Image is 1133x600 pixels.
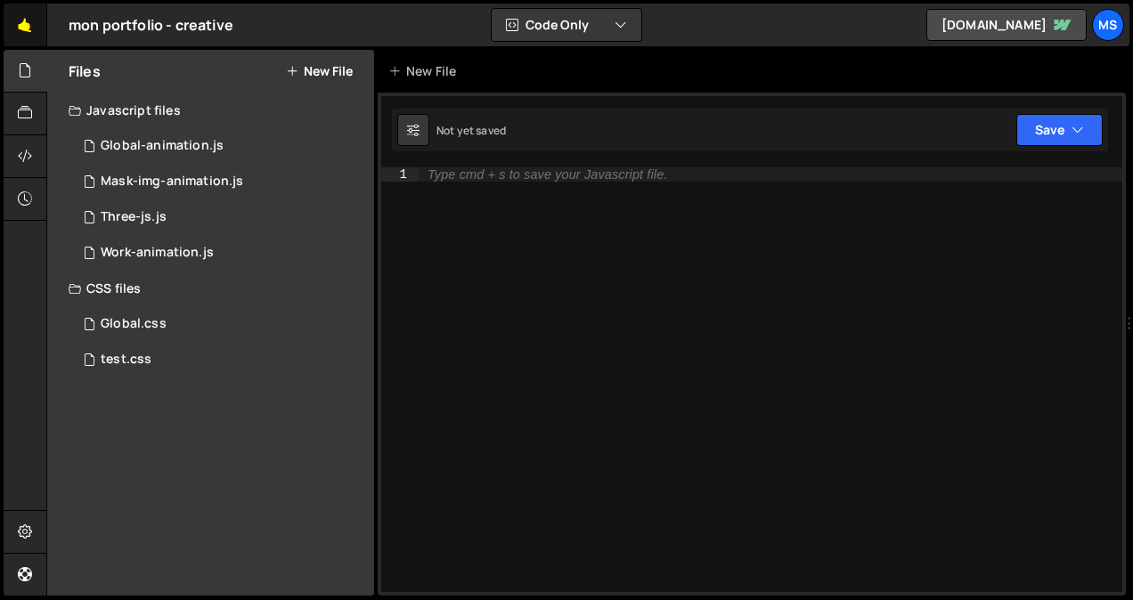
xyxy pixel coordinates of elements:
[388,62,463,80] div: New File
[69,61,101,81] h2: Files
[926,9,1087,41] a: [DOMAIN_NAME]
[69,128,374,164] div: 11117/25991.js
[101,209,167,225] div: Three-js.js
[69,199,374,235] div: 11117/26613.js
[101,352,151,368] div: test.css
[1016,114,1103,146] button: Save
[101,138,224,154] div: Global-animation.js
[4,4,47,46] a: 🤙
[69,342,374,377] div: 11117/29251.css
[436,123,506,138] div: Not yet saved
[69,306,374,342] div: 11117/26617.css
[47,93,374,128] div: Javascript files
[286,64,353,78] button: New File
[69,164,374,199] div: 11117/27019.js
[47,271,374,306] div: CSS files
[492,9,641,41] button: Code Only
[381,167,419,182] div: 1
[428,168,667,182] div: Type cmd + s to save your Javascript file.
[1092,9,1124,41] a: ms
[69,235,374,271] div: 11117/27015.js
[101,316,167,332] div: Global.css
[101,174,243,190] div: Mask-img-animation.js
[101,245,214,261] div: Work-animation.js
[69,14,233,36] div: mon portfolio - creative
